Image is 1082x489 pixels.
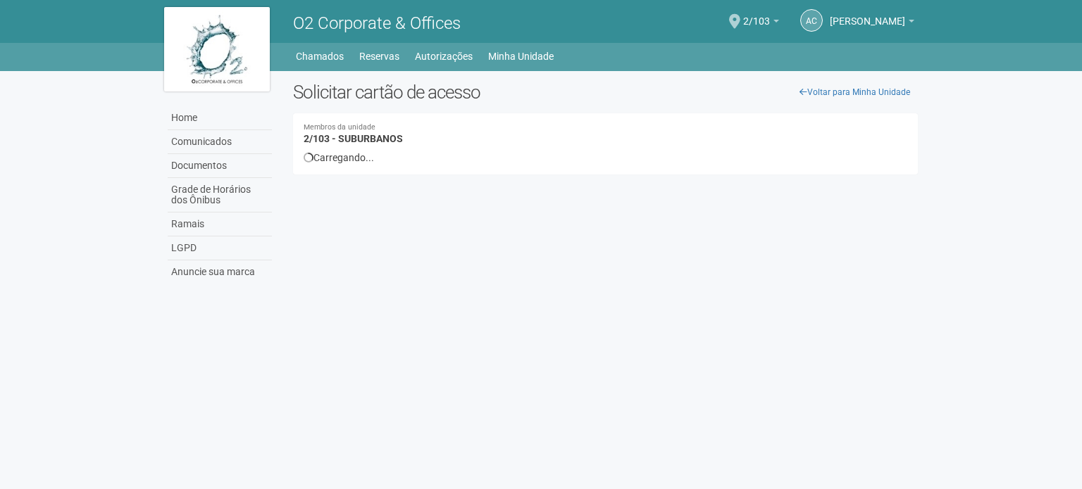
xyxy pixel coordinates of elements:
a: Anuncie sua marca [168,260,272,284]
img: logo.jpg [164,7,270,91]
a: AC [800,9,823,32]
a: 2/103 [743,18,779,29]
a: Documentos [168,154,272,178]
div: Carregando... [304,151,907,164]
span: O2 Corporate & Offices [293,13,461,33]
h2: Solicitar cartão de acesso [293,82,918,103]
a: Chamados [296,46,344,66]
a: Comunicados [168,130,272,154]
a: Autorizações [415,46,473,66]
a: LGPD [168,236,272,260]
a: [PERSON_NAME] [830,18,914,29]
a: Grade de Horários dos Ônibus [168,178,272,212]
a: Ramais [168,212,272,236]
h4: 2/103 - SUBURBANOS [304,124,907,144]
a: Reservas [359,46,399,66]
a: Voltar para Minha Unidade [792,82,918,103]
span: Anna Carolina Yorio Vianna [830,2,905,27]
a: Home [168,106,272,130]
span: 2/103 [743,2,770,27]
small: Membros da unidade [304,124,907,132]
a: Minha Unidade [488,46,554,66]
